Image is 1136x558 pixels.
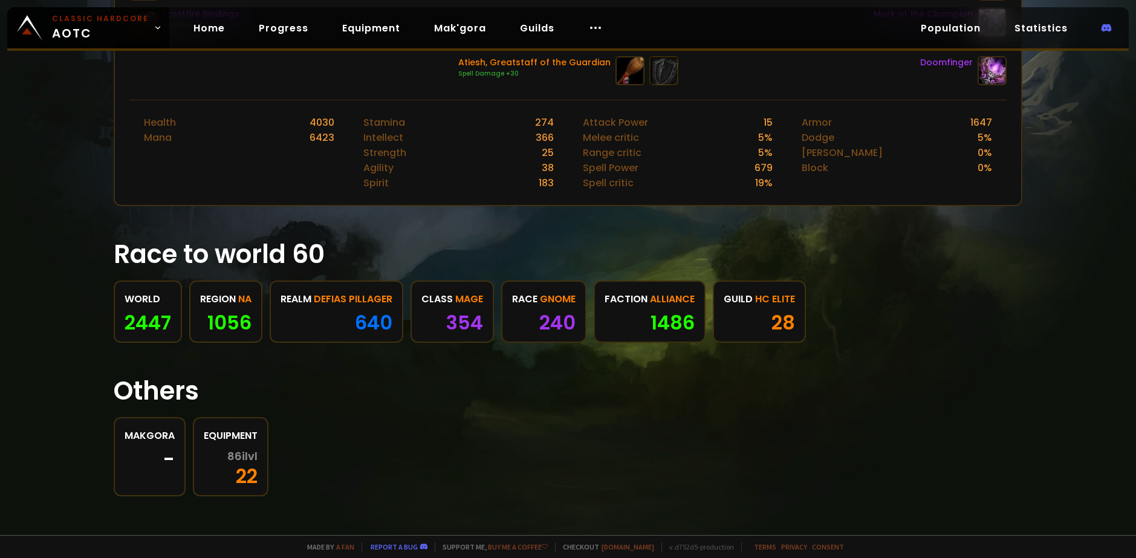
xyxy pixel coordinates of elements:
div: 28 [724,314,795,332]
div: 19 % [755,175,773,190]
div: 5 % [978,130,992,145]
div: 1647 [970,115,992,130]
a: Home [184,16,235,41]
div: 366 [536,130,554,145]
div: 38 [542,160,554,175]
div: Stamina [363,115,405,130]
a: Mak'gora [424,16,496,41]
div: 679 [755,160,773,175]
a: raceGnome240 [501,281,586,343]
a: regionNA1056 [189,281,262,343]
div: Attack Power [583,115,648,130]
div: Makgora [125,428,175,443]
div: 640 [281,314,392,332]
a: Terms [754,542,776,551]
a: classMage354 [411,281,494,343]
span: 86 ilvl [227,450,258,462]
div: Mana [144,130,172,145]
div: 1056 [200,314,252,332]
a: World2447 [114,281,182,343]
div: 5 % [758,130,773,145]
div: Doomfinger [920,56,973,69]
span: AOTC [52,13,149,42]
div: 1486 [605,314,695,332]
a: factionAlliance1486 [594,281,706,343]
span: Alliance [650,291,695,307]
a: Progress [249,16,318,41]
div: Block [802,160,828,175]
a: Statistics [1005,16,1077,41]
div: region [200,291,252,307]
a: Equipment [333,16,410,41]
div: 183 [539,175,554,190]
div: Melee critic [583,130,639,145]
div: Armor [802,115,832,130]
div: 15 [764,115,773,130]
div: guild [724,291,795,307]
small: Classic Hardcore [52,13,149,24]
a: realmDefias Pillager640 [270,281,403,343]
img: item-22821 [978,56,1007,85]
div: Dodge [802,130,834,145]
a: Makgora- [114,417,186,496]
a: a fan [336,542,354,551]
a: Equipment86ilvl22 [193,417,268,496]
div: 240 [512,314,576,332]
div: 0 % [978,145,992,160]
div: 354 [421,314,483,332]
h1: Race to world 60 [114,235,1022,273]
a: Classic HardcoreAOTC [7,7,169,48]
div: 4030 [310,115,334,130]
div: - [125,450,175,469]
div: Intellect [363,130,403,145]
a: Privacy [781,542,807,551]
a: Population [911,16,990,41]
div: World [125,291,171,307]
div: 25 [542,145,554,160]
span: Made by [300,542,354,551]
div: Spell critic [583,175,634,190]
div: Health [144,115,176,130]
div: 2447 [125,314,171,332]
div: Spell Damage +30 [458,69,611,79]
div: Agility [363,160,394,175]
h1: Others [114,372,1022,410]
div: [PERSON_NAME] [802,145,883,160]
div: 22 [204,450,258,485]
div: class [421,291,483,307]
div: faction [605,291,695,307]
div: Spirit [363,175,389,190]
span: NA [238,291,252,307]
div: Equipment [204,428,258,443]
a: Consent [812,542,844,551]
span: Checkout [555,542,654,551]
span: Gnome [540,291,576,307]
div: 274 [535,115,554,130]
div: 6423 [310,130,334,145]
img: item-22589 [615,56,644,85]
div: Strength [363,145,406,160]
div: Atiesh, Greatstaff of the Guardian [458,56,611,69]
a: [DOMAIN_NAME] [602,542,654,551]
a: Report a bug [371,542,418,551]
span: Support me, [435,542,548,551]
div: realm [281,291,392,307]
div: 0 % [978,160,992,175]
div: race [512,291,576,307]
span: v. d752d5 - production [661,542,734,551]
div: Range critic [583,145,641,160]
div: 5 % [758,145,773,160]
a: Buy me a coffee [488,542,548,551]
span: HC Elite [755,291,795,307]
a: Guilds [510,16,564,41]
span: Defias Pillager [314,291,392,307]
span: Mage [455,291,483,307]
div: Spell Power [583,160,638,175]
